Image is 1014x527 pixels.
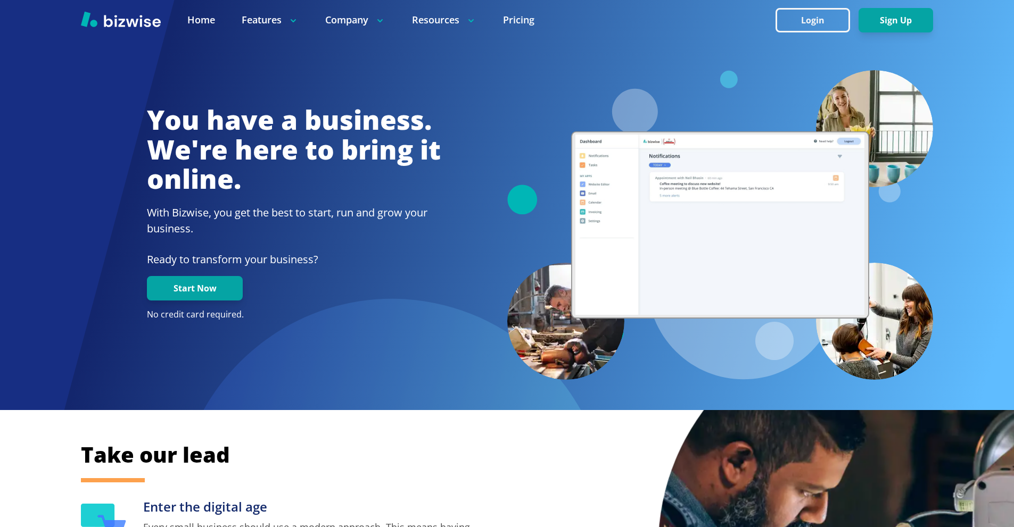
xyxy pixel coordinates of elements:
[242,13,299,27] p: Features
[187,13,215,27] a: Home
[859,8,933,32] button: Sign Up
[147,105,441,194] h1: You have a business. We're here to bring it online.
[81,440,879,469] h2: Take our lead
[776,8,850,32] button: Login
[503,13,534,27] a: Pricing
[412,13,476,27] p: Resources
[81,11,161,27] img: Bizwise Logo
[147,205,441,237] h2: With Bizwise, you get the best to start, run and grow your business.
[147,309,441,321] p: No credit card required.
[859,15,933,26] a: Sign Up
[147,252,441,267] p: Ready to transform your business?
[325,13,385,27] p: Company
[143,498,480,516] h3: Enter the digital age
[776,15,859,26] a: Login
[147,283,243,294] a: Start Now
[147,276,243,300] button: Start Now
